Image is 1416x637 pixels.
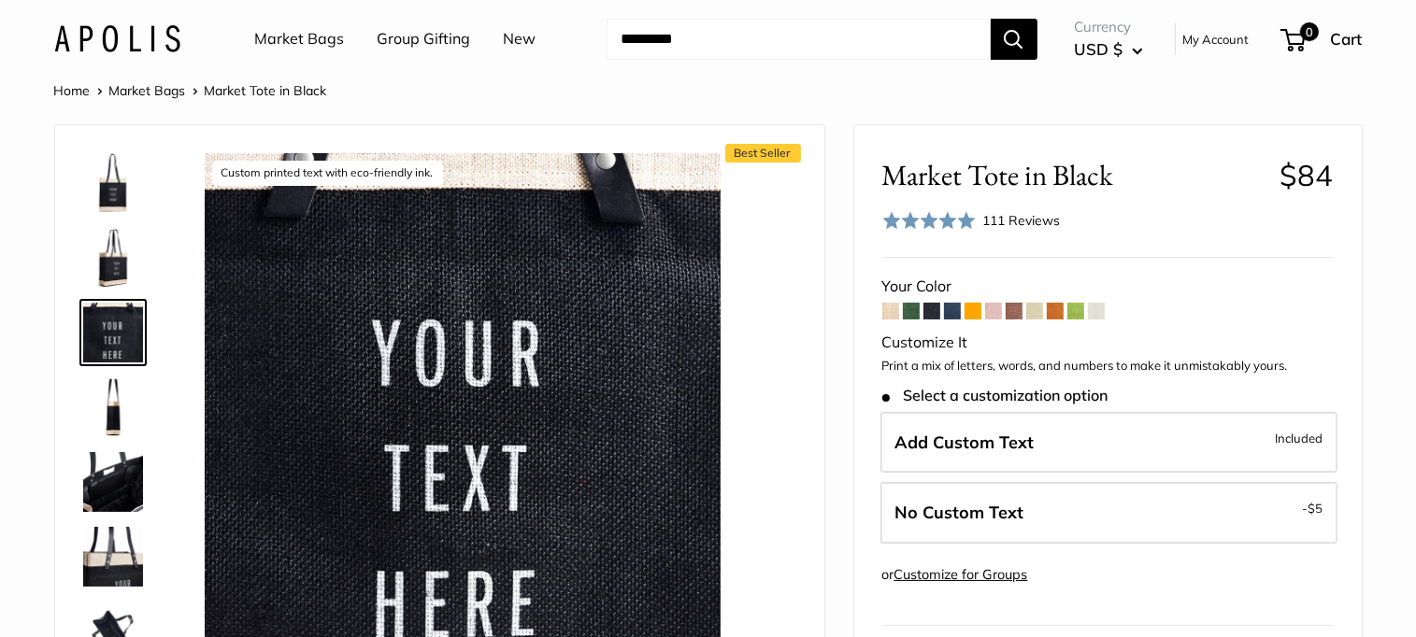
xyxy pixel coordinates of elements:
[894,566,1028,583] a: Customize for Groups
[378,25,471,53] a: Group Gifting
[54,25,180,52] img: Apolis
[882,387,1108,404] span: Select a customization option
[1309,501,1323,516] span: $5
[882,562,1028,587] div: or
[880,482,1337,544] label: Leave Blank
[212,161,443,186] div: Custom printed text with eco-friendly ink.
[1075,35,1143,64] button: USD $
[1276,427,1323,449] span: Included
[79,374,147,441] a: Market Tote in Black
[1282,24,1363,54] a: 0 Cart
[982,212,1060,229] span: 111 Reviews
[882,329,1334,357] div: Customize It
[255,25,345,53] a: Market Bags
[1331,29,1363,49] span: Cart
[205,82,327,99] span: Market Tote in Black
[109,82,186,99] a: Market Bags
[1280,157,1334,193] span: $84
[882,273,1334,301] div: Your Color
[725,144,801,163] span: Best Seller
[882,158,1266,192] span: Market Tote in Black
[895,432,1035,453] span: Add Custom Text
[79,299,147,366] a: description_Custom printed text with eco-friendly ink.
[895,502,1024,523] span: No Custom Text
[504,25,536,53] a: New
[83,452,143,512] img: description_Inner pocket good for daily drivers.
[54,78,327,103] nav: Breadcrumb
[54,82,91,99] a: Home
[1075,39,1123,59] span: USD $
[79,448,147,516] a: description_Inner pocket good for daily drivers.
[607,19,991,60] input: Search...
[79,149,147,217] a: description_Make it yours with custom text.
[882,357,1334,375] p: Print a mix of letters, words, and numbers to make it unmistakably yours.
[83,377,143,437] img: Market Tote in Black
[79,523,147,590] a: description_Super soft long leather handles.
[1075,14,1143,40] span: Currency
[83,153,143,213] img: description_Make it yours with custom text.
[1299,22,1318,41] span: 0
[991,19,1037,60] button: Search
[83,228,143,288] img: Market Tote in Black
[83,527,143,587] img: description_Super soft long leather handles.
[1303,497,1323,519] span: -
[79,224,147,291] a: Market Tote in Black
[1183,28,1250,50] a: My Account
[880,412,1337,474] label: Add Custom Text
[83,303,143,362] img: description_Custom printed text with eco-friendly ink.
